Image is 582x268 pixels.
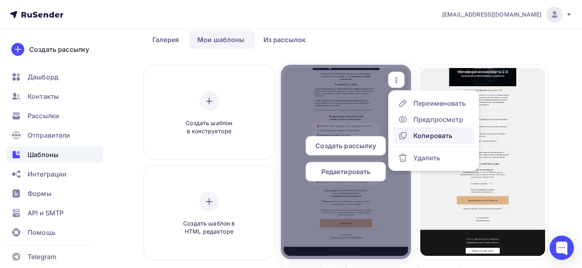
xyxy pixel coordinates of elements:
span: Помощь [28,228,56,237]
span: Интеграции [28,169,66,179]
span: Создать рассылку [315,141,376,151]
a: Мои шаблоны [189,30,253,49]
span: Редактировать [321,167,371,177]
span: Создать шаблон в конструкторе [171,119,248,136]
span: Шаблоны [28,150,58,160]
span: Создать шаблон в HTML редакторе [171,219,248,236]
a: Шаблоны [6,147,103,163]
a: Рассылки [6,108,103,124]
a: Отправители [6,127,103,143]
span: Дашборд [28,72,58,82]
span: Формы [28,189,51,198]
div: Удалить [413,153,440,163]
span: Контакты [28,91,59,101]
div: Создать рассылку [29,45,89,54]
div: Копировать [413,131,452,140]
a: Из рассылок [255,30,315,49]
span: API и SMTP [28,208,64,218]
a: Дашборд [6,69,103,85]
div: Переименовать [413,98,466,108]
span: [EMAIL_ADDRESS][DOMAIN_NAME] [442,11,541,19]
a: Галерея [144,30,187,49]
a: Формы [6,185,103,202]
div: Предпросмотр [413,115,463,124]
span: Telegram [28,252,56,262]
span: Отправители [28,130,71,140]
a: [EMAIL_ADDRESS][DOMAIN_NAME] [442,6,572,23]
span: Рассылки [28,111,59,121]
a: Контакты [6,88,103,104]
